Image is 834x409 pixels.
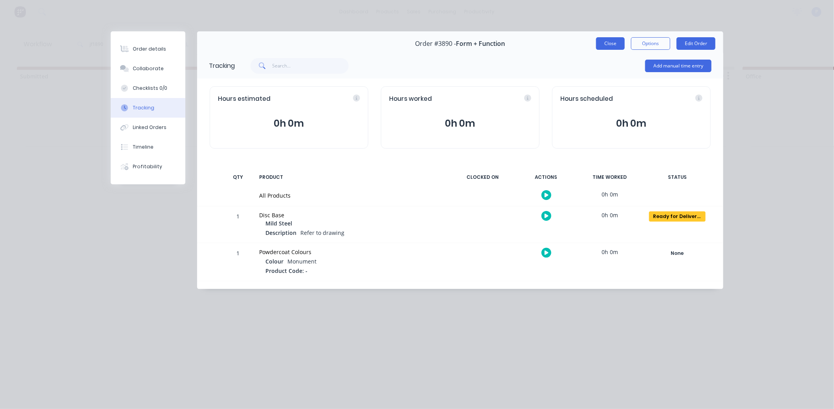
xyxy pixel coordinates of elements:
[580,243,639,261] div: 0h 0m
[265,229,296,237] span: Description
[265,257,283,265] span: Colour
[226,169,250,185] div: QTY
[389,95,432,104] span: Hours worked
[677,37,715,50] button: Edit Order
[133,144,154,151] div: Timeline
[644,169,711,185] div: STATUS
[453,169,512,185] div: CLOCKED ON
[133,124,166,131] div: Linked Orders
[580,185,639,203] div: 0h 0m
[259,211,444,219] div: Disc Base
[226,244,250,281] div: 1
[389,116,531,131] button: 0h 0m
[645,60,711,72] button: Add manual time entry
[133,104,154,111] div: Tracking
[218,116,360,131] button: 0h 0m
[133,163,162,170] div: Profitability
[218,95,271,104] span: Hours estimated
[111,39,185,59] button: Order details
[560,95,613,104] span: Hours scheduled
[596,37,625,50] button: Close
[111,98,185,118] button: Tracking
[649,248,706,259] button: None
[415,40,456,47] span: Order #3890 -
[649,248,706,258] div: None
[133,45,166,53] div: Order details
[287,258,316,265] span: Monument
[456,40,505,47] span: Form + Function
[111,157,185,176] button: Profitability
[111,78,185,98] button: Checklists 0/0
[631,37,670,50] button: Options
[649,211,706,222] button: Ready for Delivery/Pick Up
[300,229,344,236] span: Refer to drawing
[111,137,185,157] button: Timeline
[111,118,185,137] button: Linked Orders
[226,207,250,243] div: 1
[111,59,185,78] button: Collaborate
[254,169,448,185] div: PRODUCT
[560,116,702,131] button: 0h 0m
[209,61,235,71] div: Tracking
[517,169,576,185] div: ACTIONS
[580,206,639,224] div: 0h 0m
[273,58,349,74] input: Search...
[265,219,292,227] span: Mild Steel
[259,191,444,200] div: All Products
[265,267,307,275] span: Product Code: -
[649,211,706,222] div: Ready for Delivery/Pick Up
[580,169,639,185] div: TIME WORKED
[133,65,164,72] div: Collaborate
[259,248,444,256] div: Powdercoat Colours
[133,85,167,92] div: Checklists 0/0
